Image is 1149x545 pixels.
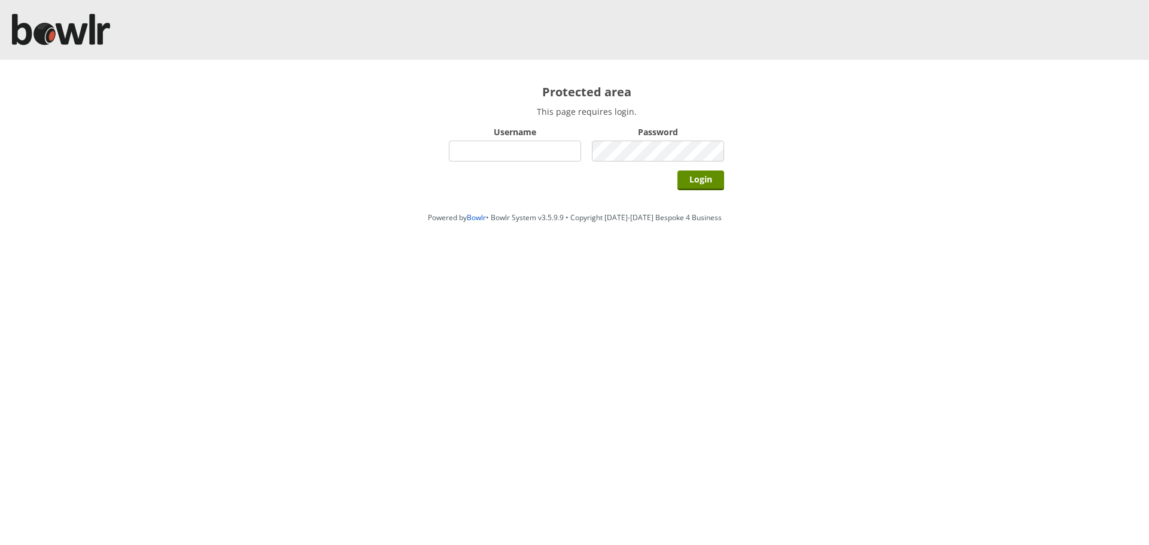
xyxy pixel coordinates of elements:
label: Username [449,126,581,138]
span: Powered by • Bowlr System v3.5.9.9 • Copyright [DATE]-[DATE] Bespoke 4 Business [428,212,722,223]
p: This page requires login. [449,106,724,117]
input: Login [677,170,724,190]
label: Password [592,126,724,138]
a: Bowlr [467,212,486,223]
h2: Protected area [449,84,724,100]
